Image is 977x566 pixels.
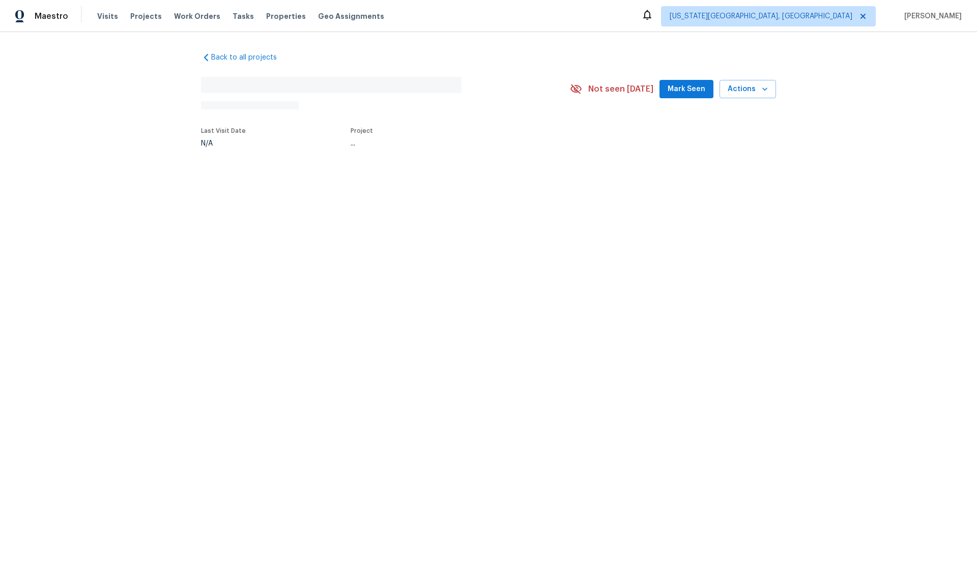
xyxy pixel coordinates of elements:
[720,80,776,99] button: Actions
[201,128,246,134] span: Last Visit Date
[900,11,962,21] span: [PERSON_NAME]
[351,140,546,147] div: ...
[728,83,768,96] span: Actions
[174,11,220,21] span: Work Orders
[659,80,713,99] button: Mark Seen
[130,11,162,21] span: Projects
[588,84,653,94] span: Not seen [DATE]
[266,11,306,21] span: Properties
[670,11,852,21] span: [US_STATE][GEOGRAPHIC_DATA], [GEOGRAPHIC_DATA]
[201,140,246,147] div: N/A
[351,128,373,134] span: Project
[35,11,68,21] span: Maestro
[201,52,299,63] a: Back to all projects
[97,11,118,21] span: Visits
[318,11,384,21] span: Geo Assignments
[233,13,254,20] span: Tasks
[668,83,705,96] span: Mark Seen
